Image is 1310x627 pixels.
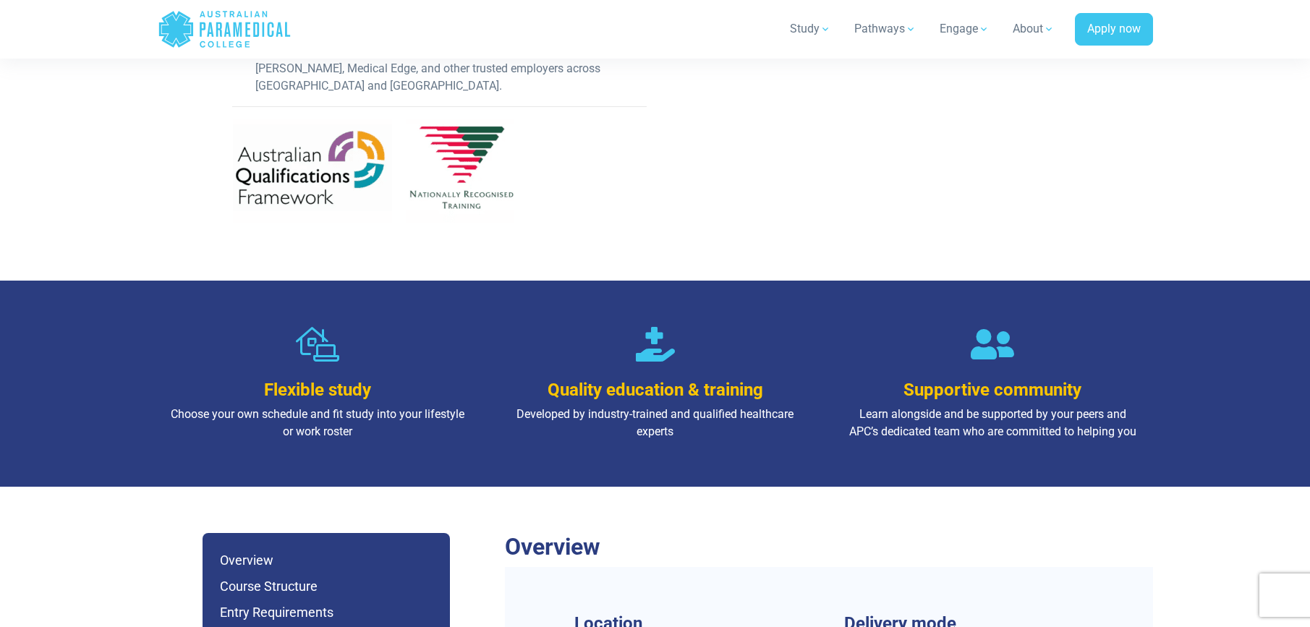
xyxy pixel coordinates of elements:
[506,406,804,440] p: Developed by industry-trained and qualified healthcare experts
[844,380,1141,401] h3: Supportive community
[255,43,647,95] li: with our industry-leading partners like St [PERSON_NAME], Medical Edge, and other trusted employe...
[220,550,433,571] h6: Overview
[169,380,467,401] h3: Flexible study
[931,9,998,49] a: Engage
[169,406,467,440] p: Choose your own schedule and fit study into your lifestyle or work roster
[158,6,292,53] a: Australian Paramedical College
[1075,13,1153,46] a: Apply now
[844,406,1141,440] p: Learn alongside and be supported by your peers and APC’s dedicated team who are committed to help...
[220,576,433,597] h6: Course Structure
[506,380,804,401] h3: Quality education & training
[1004,9,1063,49] a: About
[846,9,925,49] a: Pathways
[505,533,1153,560] h2: Overview
[781,9,840,49] a: Study
[220,602,433,623] h6: Entry Requirements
